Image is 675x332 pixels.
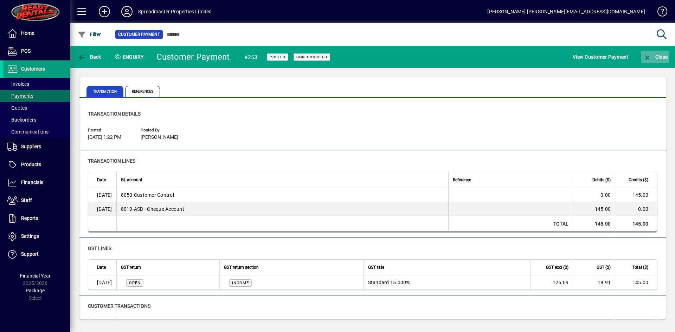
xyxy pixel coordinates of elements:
a: Quotes [4,102,70,114]
td: 145.00 [573,216,615,232]
span: ASB - Cheque Account [121,206,184,213]
span: Posted by [141,128,183,132]
span: Settings [21,233,39,239]
a: Payments [4,90,70,102]
span: [DATE] 1:22 PM [88,135,121,140]
app-page-header-button: Close enquiry [636,51,675,63]
span: Credits ($) [629,176,648,184]
span: Open [129,281,141,285]
a: Settings [4,228,70,245]
a: Reports [4,210,70,227]
span: GST return section [224,263,259,271]
span: GST ($) [597,263,611,271]
span: Communications [7,129,49,135]
a: Suppliers [4,138,70,156]
a: POS [4,43,70,60]
a: Staff [4,192,70,209]
span: Package [26,288,45,293]
span: Staff [21,197,32,203]
td: Total [448,216,573,232]
span: Posted [270,55,285,59]
span: Financial Year [20,273,51,279]
span: Suppliers [21,144,41,149]
span: GST excl ($) [546,263,568,271]
span: Transaction [86,86,123,97]
span: Filter [78,32,101,37]
a: Financials [4,174,70,191]
div: Customer Payment [156,51,230,63]
span: Customers [21,66,45,72]
td: [DATE] [88,188,116,202]
a: Home [4,25,70,42]
a: Knowledge Base [652,1,666,24]
span: Support [21,251,39,257]
span: Debits ($) [592,176,611,184]
td: 145.00 [615,188,657,202]
td: 0.00 [573,188,615,202]
td: [DATE] [88,202,116,216]
span: GST rate [368,263,384,271]
span: Invoices [7,81,29,87]
span: References [125,86,160,97]
div: Enquiry [109,51,151,63]
span: View Customer Payment [573,51,628,63]
td: 145.00 [615,216,657,232]
a: Backorders [4,114,70,126]
div: [PERSON_NAME] [PERSON_NAME][EMAIL_ADDRESS][DOMAIN_NAME] [487,6,645,17]
button: Back [76,51,103,63]
button: View Customer Payment [571,51,630,63]
span: Back [78,54,101,60]
span: Reference [453,176,471,184]
span: [PERSON_NAME] [141,135,178,140]
td: [DATE] [88,275,116,289]
td: 145.00 [615,275,657,289]
span: customer transactions [88,303,150,309]
span: GST return [121,263,141,271]
td: Standard 15.000% [364,275,531,289]
div: Spreadmaster Properties Limited [138,6,212,17]
span: Products [21,162,41,167]
span: Financials [21,180,43,185]
a: Communications [4,126,70,138]
a: Invoices [4,78,70,90]
span: POS [21,48,31,54]
span: Unreconciled [296,55,327,59]
td: 145.00 [573,202,615,216]
div: #253 [244,52,258,63]
button: Profile [116,5,138,18]
td: 0.00 [615,202,657,216]
td: 126.09 [531,275,573,289]
span: Home [21,30,34,36]
app-page-header-button: Back [70,51,109,63]
span: Transaction details [88,111,141,117]
span: Close [643,54,668,60]
span: Reports [21,215,38,221]
span: Customer Payment [118,31,160,38]
button: Close [641,51,669,63]
span: Total ($) [632,263,648,271]
button: Add [93,5,116,18]
span: Backorders [7,117,36,123]
a: Products [4,156,70,174]
span: Payments [7,93,33,99]
a: Support [4,246,70,263]
td: 18.91 [573,275,615,289]
span: INCOME [232,281,249,285]
span: GL account [121,176,142,184]
span: Quotes [7,105,27,111]
button: Filter [76,28,103,41]
span: Customer Control [121,191,174,198]
span: Posted [88,128,130,132]
span: Date [97,263,106,271]
span: Date [97,176,106,184]
span: Transaction lines [88,158,135,164]
span: GST lines [88,246,111,251]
